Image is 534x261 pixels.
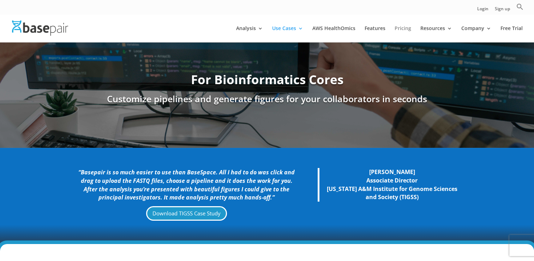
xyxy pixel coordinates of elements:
strong: Associate Director [366,176,418,184]
a: Login [477,7,488,14]
a: AWS HealthOmics [312,26,355,42]
a: Search Icon Link [516,3,523,14]
strong: [PERSON_NAME] [369,168,415,176]
iframe: Drift Widget Chat Controller [399,210,526,253]
svg: Search [516,3,523,10]
a: Sign up [495,7,510,14]
a: Pricing [395,26,411,42]
strong: [US_STATE] A&M Institute for Genome Sciences and Society (TIGSS) [327,185,457,201]
a: Free Trial [500,26,523,42]
a: Features [365,26,385,42]
a: Resources [420,26,452,42]
strong: For Bioinformatics Cores [191,71,343,88]
img: Basepair [12,21,68,36]
a: Analysis [236,26,263,42]
i: “Basepair is so much easier to use than BaseSpace. All I had to do was click and drag to upload t... [78,168,295,201]
h3: Customize pipelines and generate figures for your collaborators in seconds [29,92,505,109]
a: Company [461,26,491,42]
a: Use Cases [272,26,303,42]
a: Download TIGSS Case Study [146,206,227,221]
